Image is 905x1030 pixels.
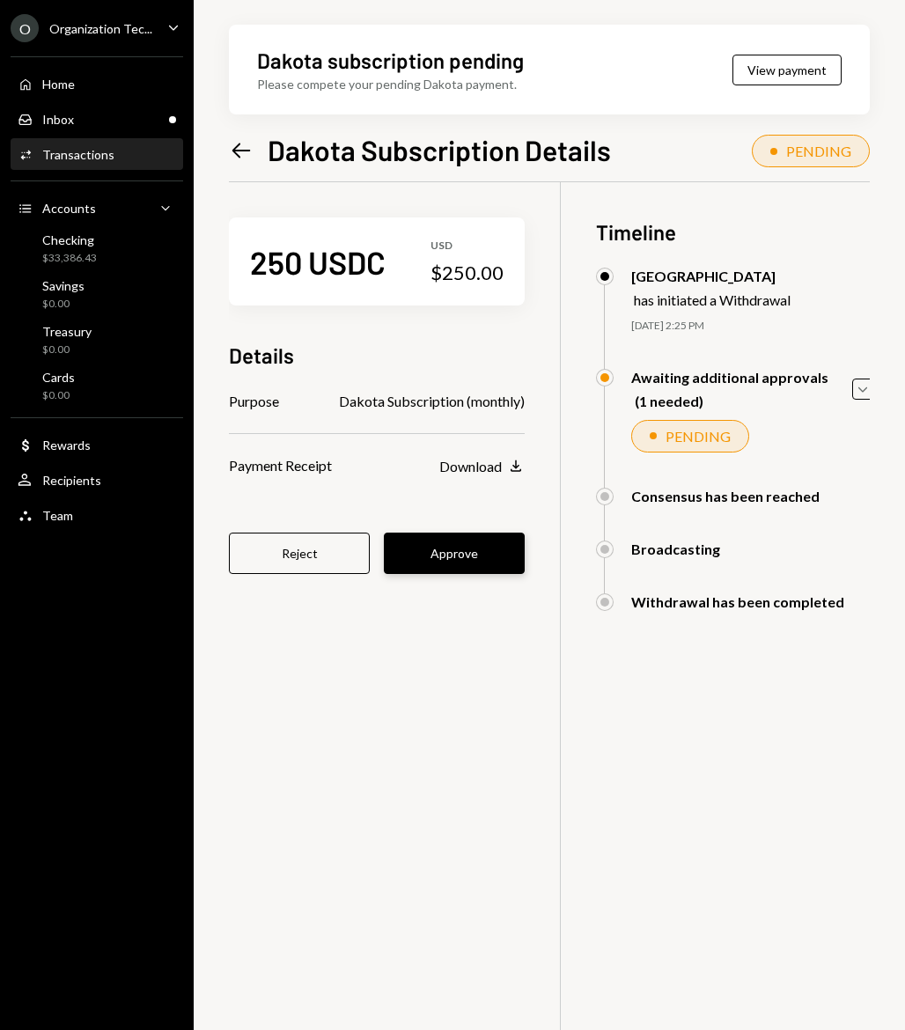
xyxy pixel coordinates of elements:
[11,364,183,407] a: Cards$0.00
[666,428,731,445] div: PENDING
[732,55,842,85] button: View payment
[268,132,611,167] h1: Dakota Subscription Details
[229,341,294,370] h3: Details
[430,261,504,285] div: $250.00
[596,217,873,246] h3: Timeline
[42,508,73,523] div: Team
[631,268,791,284] div: [GEOGRAPHIC_DATA]
[11,273,183,315] a: Savings$0.00
[42,438,91,452] div: Rewards
[11,68,183,99] a: Home
[439,457,525,476] button: Download
[11,138,183,170] a: Transactions
[631,319,873,334] div: [DATE] 2:25 PM
[11,192,183,224] a: Accounts
[42,112,74,127] div: Inbox
[430,239,504,254] div: USD
[42,232,97,247] div: Checking
[11,464,183,496] a: Recipients
[439,458,502,475] div: Download
[11,499,183,531] a: Team
[42,388,75,403] div: $0.00
[42,297,85,312] div: $0.00
[11,14,39,42] div: O
[42,147,114,162] div: Transactions
[631,369,828,386] div: Awaiting additional approvals
[42,278,85,293] div: Savings
[42,370,75,385] div: Cards
[631,593,844,610] div: Withdrawal has been completed
[229,391,279,412] div: Purpose
[339,391,525,412] div: Dakota Subscription (monthly)
[42,342,92,357] div: $0.00
[42,473,101,488] div: Recipients
[42,77,75,92] div: Home
[11,227,183,269] a: Checking$33,386.43
[786,143,851,159] div: PENDING
[11,429,183,460] a: Rewards
[257,46,524,75] div: Dakota subscription pending
[11,103,183,135] a: Inbox
[631,541,720,557] div: Broadcasting
[229,455,332,476] div: Payment Receipt
[42,324,92,339] div: Treasury
[631,488,820,504] div: Consensus has been reached
[11,319,183,361] a: Treasury$0.00
[42,251,97,266] div: $33,386.43
[250,242,386,282] div: 250 USDC
[635,393,828,409] div: (1 needed)
[42,201,96,216] div: Accounts
[257,75,517,93] div: Please compete your pending Dakota payment.
[229,533,370,574] button: Reject
[49,21,152,36] div: Organization Tec...
[634,291,791,308] div: has initiated a Withdrawal
[384,533,525,574] button: Approve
